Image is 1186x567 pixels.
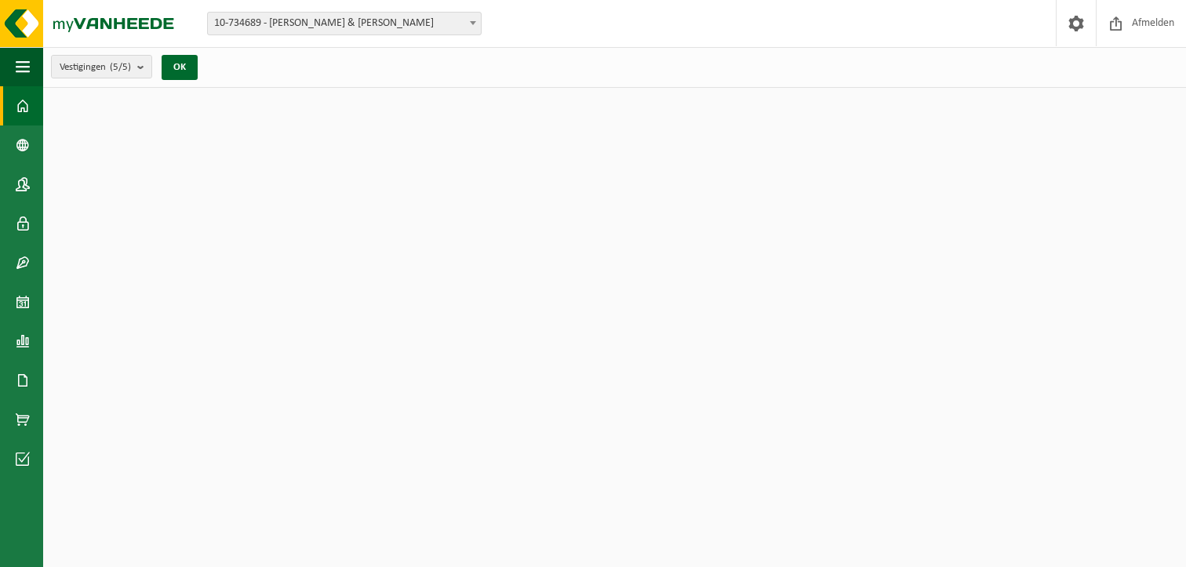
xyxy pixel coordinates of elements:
span: Vestigingen [60,56,131,79]
span: 10-734689 - ROGER & ROGER - MOUSCRON [208,13,481,35]
button: Vestigingen(5/5) [51,55,152,78]
span: 10-734689 - ROGER & ROGER - MOUSCRON [207,12,482,35]
button: OK [162,55,198,80]
count: (5/5) [110,62,131,72]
